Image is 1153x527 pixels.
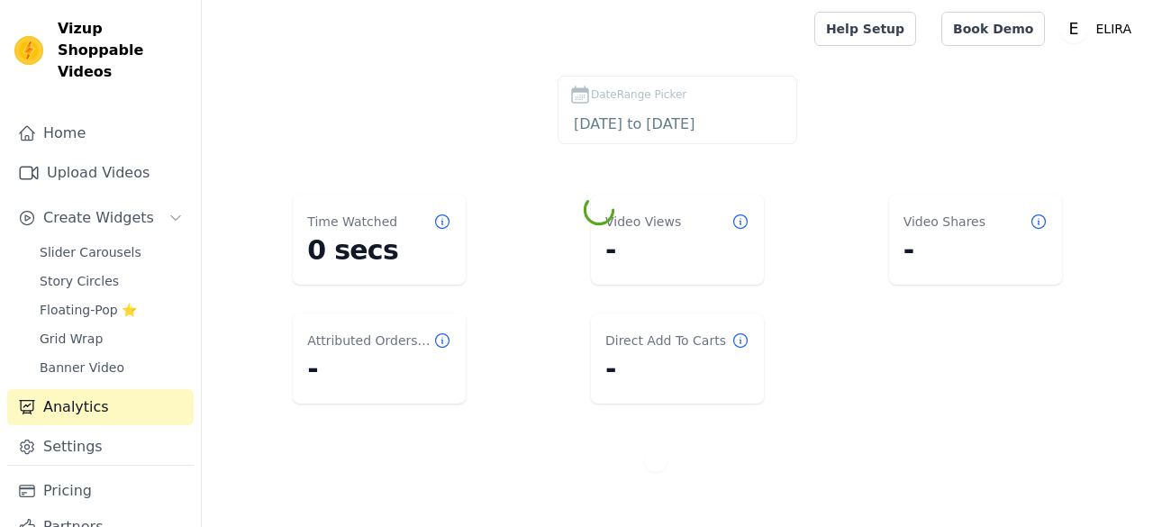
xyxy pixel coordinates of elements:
[307,234,451,267] dd: 0 secs
[29,268,194,294] a: Story Circles
[7,389,194,425] a: Analytics
[40,272,119,290] span: Story Circles
[7,200,194,236] button: Create Widgets
[7,115,194,151] a: Home
[7,473,194,509] a: Pricing
[29,240,194,265] a: Slider Carousels
[29,355,194,380] a: Banner Video
[605,353,749,386] dd: -
[1059,13,1139,45] button: E ELIRA
[43,207,154,229] span: Create Widgets
[40,301,137,319] span: Floating-Pop ⭐
[307,213,397,231] dt: Time Watched
[1069,20,1079,38] text: E
[569,113,785,136] input: DateRange Picker
[591,86,686,103] span: DateRange Picker
[605,213,681,231] dt: Video Views
[605,234,749,267] dd: -
[307,353,451,386] dd: -
[29,297,194,323] a: Floating-Pop ⭐
[605,332,726,350] dt: Direct Add To Carts
[29,326,194,351] a: Grid Wrap
[7,429,194,465] a: Settings
[58,18,186,83] span: Vizup Shoppable Videos
[307,332,433,350] dt: Attributed Orders Count
[14,36,43,65] img: Vizup
[941,12,1045,46] a: Book Demo
[40,359,124,377] span: Banner Video
[903,234,1048,267] dd: -
[903,213,985,231] dt: Video Shares
[40,243,141,261] span: Slider Carousels
[7,155,194,191] a: Upload Videos
[814,12,916,46] a: Help Setup
[40,330,103,348] span: Grid Wrap
[1088,13,1139,45] p: ELIRA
